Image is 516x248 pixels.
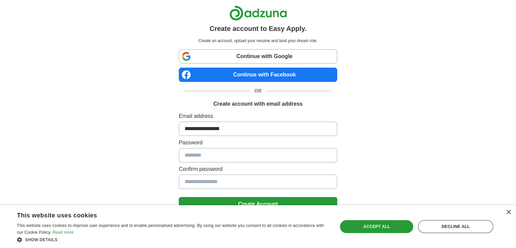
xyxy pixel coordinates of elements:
label: Password [179,139,337,147]
img: Adzuna logo [229,5,287,21]
h1: Create account to Easy Apply. [210,23,307,34]
div: Show details [17,236,328,243]
p: Create an account, upload your resume and land your dream role. [180,38,336,44]
a: Continue with Google [179,49,337,64]
div: Decline all [418,220,493,233]
div: Close [506,210,511,215]
a: Continue with Facebook [179,68,337,82]
h1: Create account with email address [213,100,303,108]
span: This website uses cookies to improve user experience and to enable personalised advertising. By u... [17,223,324,235]
div: Accept all [340,220,413,233]
label: Confirm password [179,165,337,173]
span: Show details [25,237,58,242]
a: Read more, opens a new window [53,230,74,235]
span: OR [250,87,266,94]
button: Create Account [179,197,337,211]
label: Email address [179,112,337,120]
div: This website uses cookies [17,209,311,219]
